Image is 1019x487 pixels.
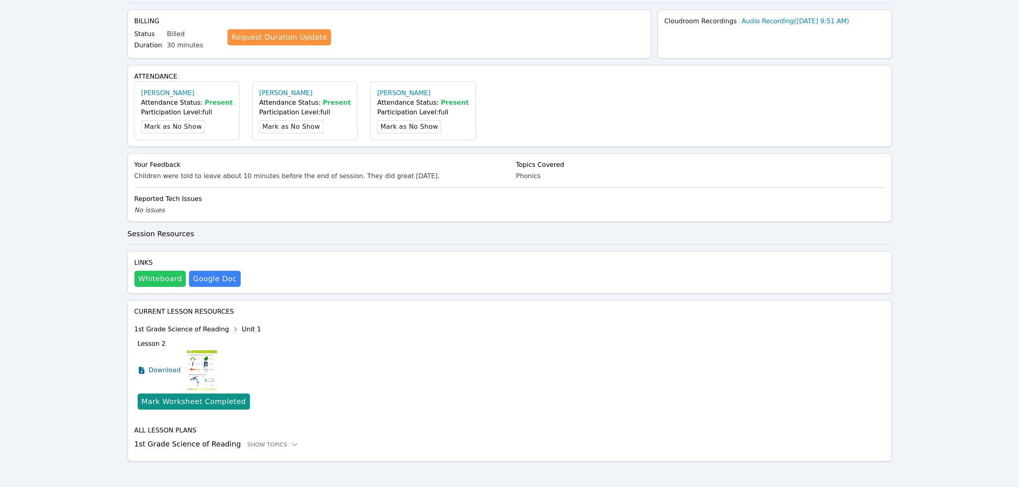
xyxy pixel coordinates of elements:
[138,340,166,347] span: Lesson 2
[377,88,430,98] a: [PERSON_NAME]
[167,41,221,50] div: 30 minutes
[134,41,162,50] label: Duration
[187,350,217,390] img: Lesson 2
[138,350,181,390] a: Download
[259,88,313,98] a: [PERSON_NAME]
[247,440,298,448] button: Show Topics
[741,16,849,26] a: Audio Recording([DATE] 9:51 AM)
[323,99,351,106] span: Present
[134,29,162,39] label: Status
[259,98,351,108] div: Attendance Status:
[149,365,181,375] span: Download
[227,29,331,45] a: Request Duration Update
[134,438,885,450] h3: 1st Grade Science of Reading
[142,396,246,407] div: Mark Worksheet Completed
[134,323,261,336] div: 1st Grade Science of Reading Unit 1
[134,206,165,214] span: No issues
[141,98,233,108] div: Attendance Status:
[377,98,469,108] div: Attendance Status:
[516,160,885,170] div: Topics Covered
[134,160,503,170] div: Your Feedback
[205,99,233,106] span: Present
[134,307,885,317] h4: Current Lesson Resources
[134,171,503,181] div: Children were told to leave about 10 minutes before the end of session. They did great [DATE].
[167,29,221,39] div: Billed
[664,16,737,26] label: Cloudroom Recordings
[377,120,441,133] button: Mark as No Show
[141,108,233,117] div: Participation Level: full
[141,120,205,133] button: Mark as No Show
[377,108,469,117] div: Participation Level: full
[259,108,351,117] div: Participation Level: full
[259,120,323,133] button: Mark as No Show
[138,394,250,410] button: Mark Worksheet Completed
[189,271,240,287] a: Google Doc
[128,228,892,239] h3: Session Resources
[134,426,885,435] h4: All Lesson Plans
[141,88,195,98] a: [PERSON_NAME]
[516,171,885,181] div: Phonics
[134,271,186,287] button: Whiteboard
[441,99,469,106] span: Present
[134,194,885,204] div: Reported Tech Issues
[134,16,644,26] h4: Billing
[134,72,885,81] h4: Attendance
[134,258,241,268] h4: Links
